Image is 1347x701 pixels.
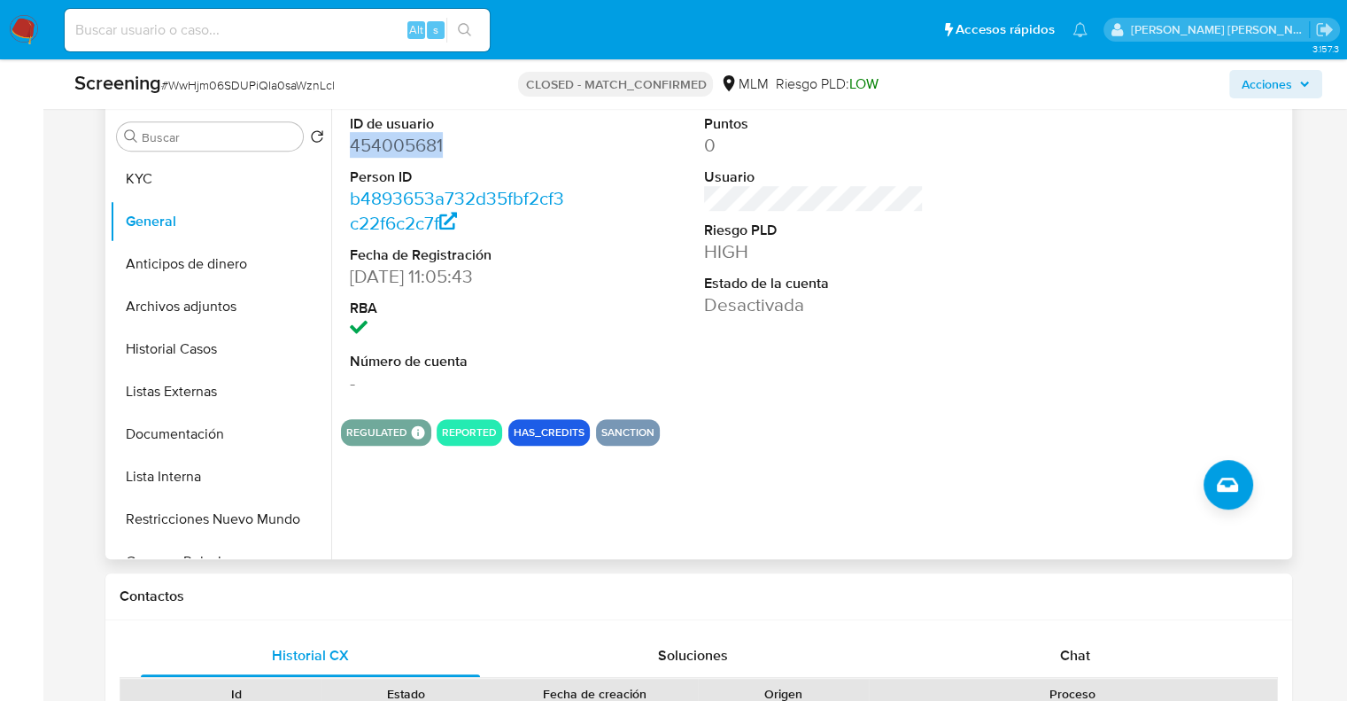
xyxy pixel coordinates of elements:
[1242,70,1292,98] span: Acciones
[848,74,878,94] span: LOW
[518,72,713,97] p: CLOSED - MATCH_CONFIRMED
[65,19,490,42] input: Buscar usuario o caso...
[110,158,331,200] button: KYC
[704,133,923,158] dd: 0
[956,20,1055,39] span: Accesos rápidos
[350,299,569,318] dt: RBA
[350,264,569,289] dd: [DATE] 11:05:43
[720,74,768,94] div: MLM
[350,370,569,395] dd: -
[1131,21,1310,38] p: marianela.tarsia@mercadolibre.com
[110,413,331,456] button: Documentación
[120,588,1278,605] h1: Contactos
[446,18,483,43] button: search-icon
[350,114,569,134] dt: ID de usuario
[110,243,331,285] button: Anticipos de dinero
[1060,645,1090,666] span: Chat
[704,221,923,240] dt: Riesgo PLD
[433,21,438,38] span: s
[161,76,335,94] span: # WwHjm06SDUPiQIa0saWznLcl
[1315,20,1334,39] a: Salir
[110,370,331,413] button: Listas Externas
[350,352,569,371] dt: Número de cuenta
[350,245,569,265] dt: Fecha de Registración
[310,129,324,149] button: Volver al orden por defecto
[272,645,349,666] span: Historial CX
[1312,42,1338,56] span: 3.157.3
[704,292,923,317] dd: Desactivada
[110,285,331,328] button: Archivos adjuntos
[704,167,923,187] dt: Usuario
[350,185,564,236] a: b4893653a732d35fbf2cf3c22f6c2c7f
[110,498,331,541] button: Restricciones Nuevo Mundo
[124,129,138,144] button: Buscar
[350,167,569,187] dt: Person ID
[110,328,331,370] button: Historial Casos
[657,645,727,666] span: Soluciones
[1072,22,1088,37] a: Notificaciones
[142,129,296,145] input: Buscar
[110,200,331,243] button: General
[775,74,878,94] span: Riesgo PLD:
[704,239,923,264] dd: HIGH
[704,274,923,293] dt: Estado de la cuenta
[110,456,331,498] button: Lista Interna
[704,114,923,134] dt: Puntos
[74,68,161,97] b: Screening
[350,133,569,158] dd: 454005681
[409,21,423,38] span: Alt
[1229,70,1322,98] button: Acciones
[110,541,331,583] button: Cruces y Relaciones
